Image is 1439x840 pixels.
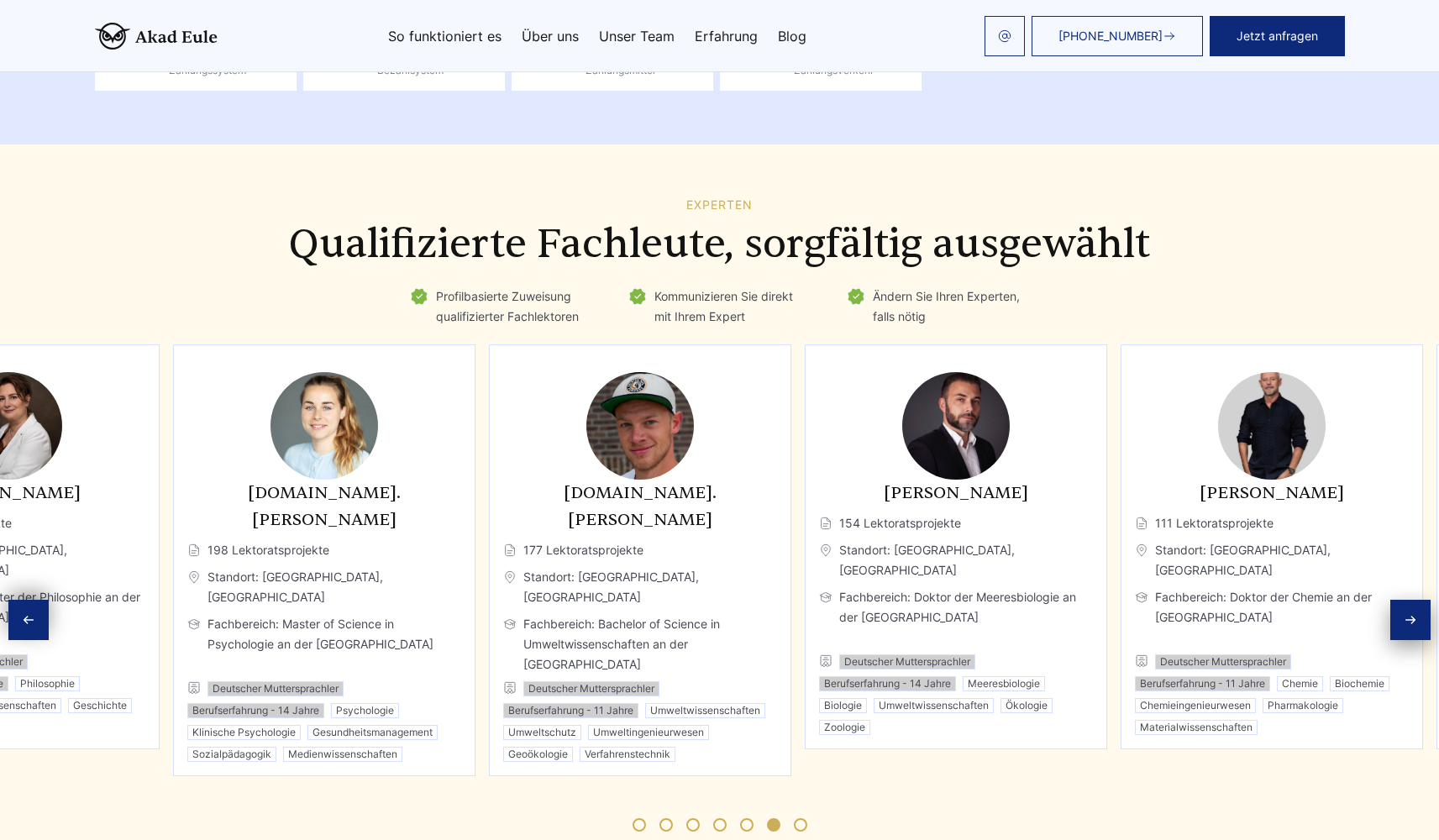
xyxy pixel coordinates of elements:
li: Deutscher Muttersprachler [1155,654,1291,669]
span: Go to slide 5 [740,818,754,832]
img: logo [95,23,218,50]
a: So funktioniert es [388,29,502,43]
li: Profilbasierte Zuweisung qualifizierter Fachlektoren [409,286,594,327]
li: Umweltwissenschaften [645,703,765,718]
a: [PHONE_NUMBER] [1032,16,1203,56]
button: Jetzt anfragen [1210,16,1345,56]
li: Sozialpädagogik [187,747,276,762]
a: Unser Team [599,29,675,43]
span: Standort: [GEOGRAPHIC_DATA], [GEOGRAPHIC_DATA] [819,540,1093,580]
h2: Qualifizierte Fachleute, sorgfältig ausgewählt [95,221,1345,268]
div: Previous slide [8,600,49,640]
li: Umweltwissenschaften [874,698,994,713]
li: Biologie [819,698,867,713]
span: Standort: [GEOGRAPHIC_DATA], [GEOGRAPHIC_DATA] [1135,540,1409,580]
img: B.Sc. Eric Zimmermann [586,372,694,480]
img: Dr. Malte Kusch [902,372,1010,480]
li: Verfahrenstechnik [580,747,675,762]
a: Blog [778,29,806,43]
div: 6 / 11 [173,344,475,776]
img: M.Sc. Anna Nowak [270,372,378,480]
a: Über uns [522,29,579,43]
li: Meeresbiologie [963,676,1045,691]
div: 8 / 11 [805,344,1107,749]
img: email [998,29,1011,43]
li: Deutscher Muttersprachler [207,681,344,696]
h3: [DOMAIN_NAME]. [PERSON_NAME] [187,480,461,533]
h3: [PERSON_NAME] [1135,480,1409,507]
a: Erfahrung [695,29,758,43]
li: Chemieingenieurwesen [1135,698,1256,713]
li: Berufserfahrung - 11 Jahre [1135,676,1270,691]
span: Go to slide 7 [794,818,807,832]
li: Psychologie [331,703,399,718]
li: Geoökologie [503,747,573,762]
span: Go to slide 6 [767,818,780,832]
span: 154 Lektoratsprojekte [819,513,1093,533]
span: Fachbereich: Master of Science in Psychologie an der [GEOGRAPHIC_DATA] [187,614,461,675]
li: Geschichte [68,698,132,713]
li: Philosophie [15,676,80,691]
span: Go to slide 1 [633,818,646,832]
li: Umweltingenieurwesen [588,725,709,740]
li: Kommunizieren Sie direkt mit Ihrem Expert [628,286,812,327]
li: Zoologie [819,720,870,735]
li: Materialwissenschaften [1135,720,1258,735]
li: Pharmakologie [1263,698,1343,713]
span: 111 Lektoratsprojekte [1135,513,1409,533]
li: Ändern Sie Ihren Experten, falls nötig [846,286,1031,327]
div: 9 / 11 [1121,344,1423,749]
span: Fachbereich: Bachelor of Science in Umweltwissenschaften an der [GEOGRAPHIC_DATA] [503,614,777,675]
div: Next slide [1390,600,1431,640]
li: Deutscher Muttersprachler [839,654,975,669]
li: Chemie [1277,676,1323,691]
span: Go to slide 4 [713,818,727,832]
span: [PHONE_NUMBER] [1058,29,1163,43]
span: Standort: [GEOGRAPHIC_DATA], [GEOGRAPHIC_DATA] [503,567,777,607]
li: Umweltschutz [503,725,581,740]
h3: [DOMAIN_NAME]. [PERSON_NAME] [503,480,777,533]
li: Ökologie [1000,698,1053,713]
li: Berufserfahrung - 14 Jahre [819,676,956,691]
li: Gesundheitsmanagement [307,725,438,740]
li: Berufserfahrung - 14 Jahre [187,703,324,718]
img: Dr. Markus Schneider [1218,372,1326,480]
span: Fachbereich: Doktor der Chemie an der [GEOGRAPHIC_DATA] [1135,587,1409,648]
li: Klinische Psychologie [187,725,301,740]
li: Berufserfahrung - 11 Jahre [503,703,638,718]
span: Standort: [GEOGRAPHIC_DATA], [GEOGRAPHIC_DATA] [187,567,461,607]
div: 7 / 11 [489,344,791,776]
span: 198 Lektoratsprojekte [187,540,461,560]
span: Go to slide 2 [659,818,673,832]
li: Medienwissenschaften [283,747,402,762]
h3: [PERSON_NAME] [819,480,1093,507]
li: Deutscher Muttersprachler [523,681,659,696]
li: Biochemie [1330,676,1389,691]
span: Go to slide 3 [686,818,700,832]
div: Experten [95,198,1345,212]
span: Fachbereich: Doktor der Meeresbiologie an der [GEOGRAPHIC_DATA] [819,587,1093,648]
span: 177 Lektoratsprojekte [503,540,777,560]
